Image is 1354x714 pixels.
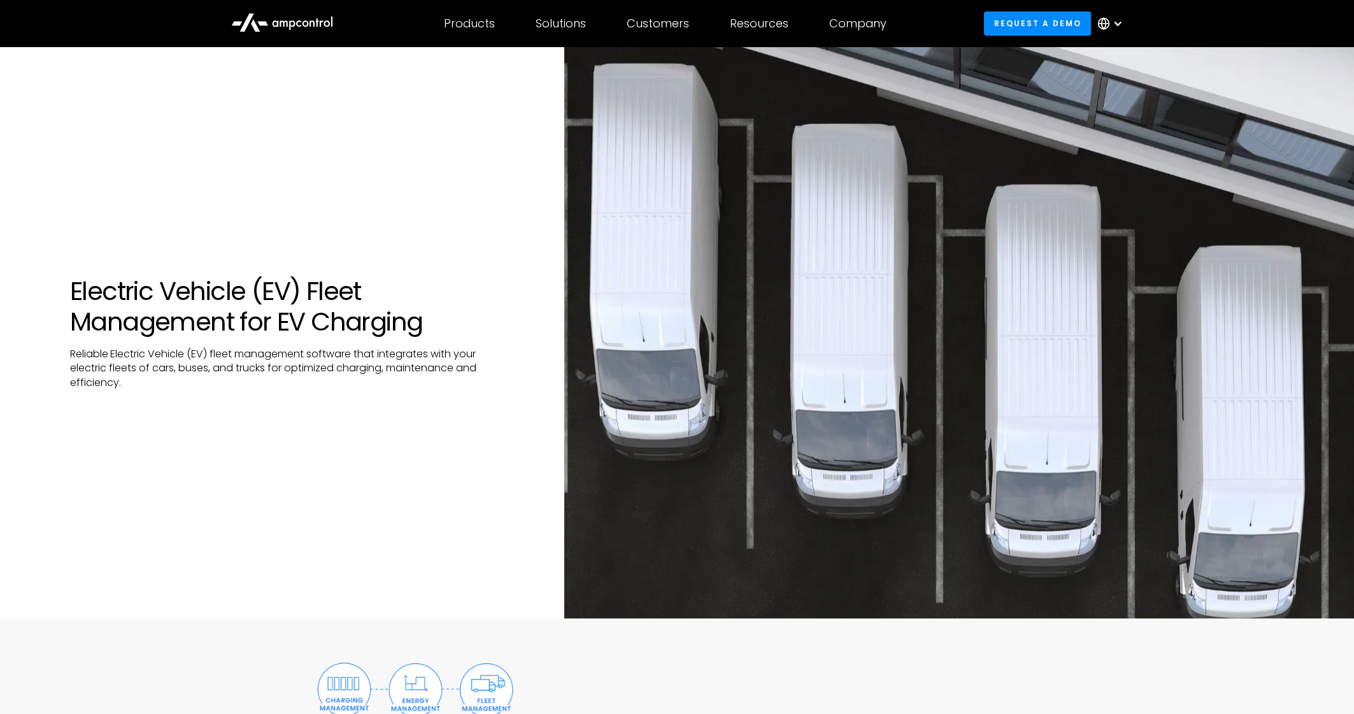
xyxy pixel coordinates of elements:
div: Company [829,17,887,31]
p: Reliable Electric Vehicle (EV) fleet management software that integrates with your electric fleet... [70,347,501,390]
div: Solutions [536,17,586,31]
div: Resources [730,17,788,31]
div: Products [444,17,495,31]
div: Customers [627,17,689,31]
h1: Electric Vehicle (EV) Fleet Management for EV Charging [70,276,501,337]
a: Request a demo [984,11,1091,35]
